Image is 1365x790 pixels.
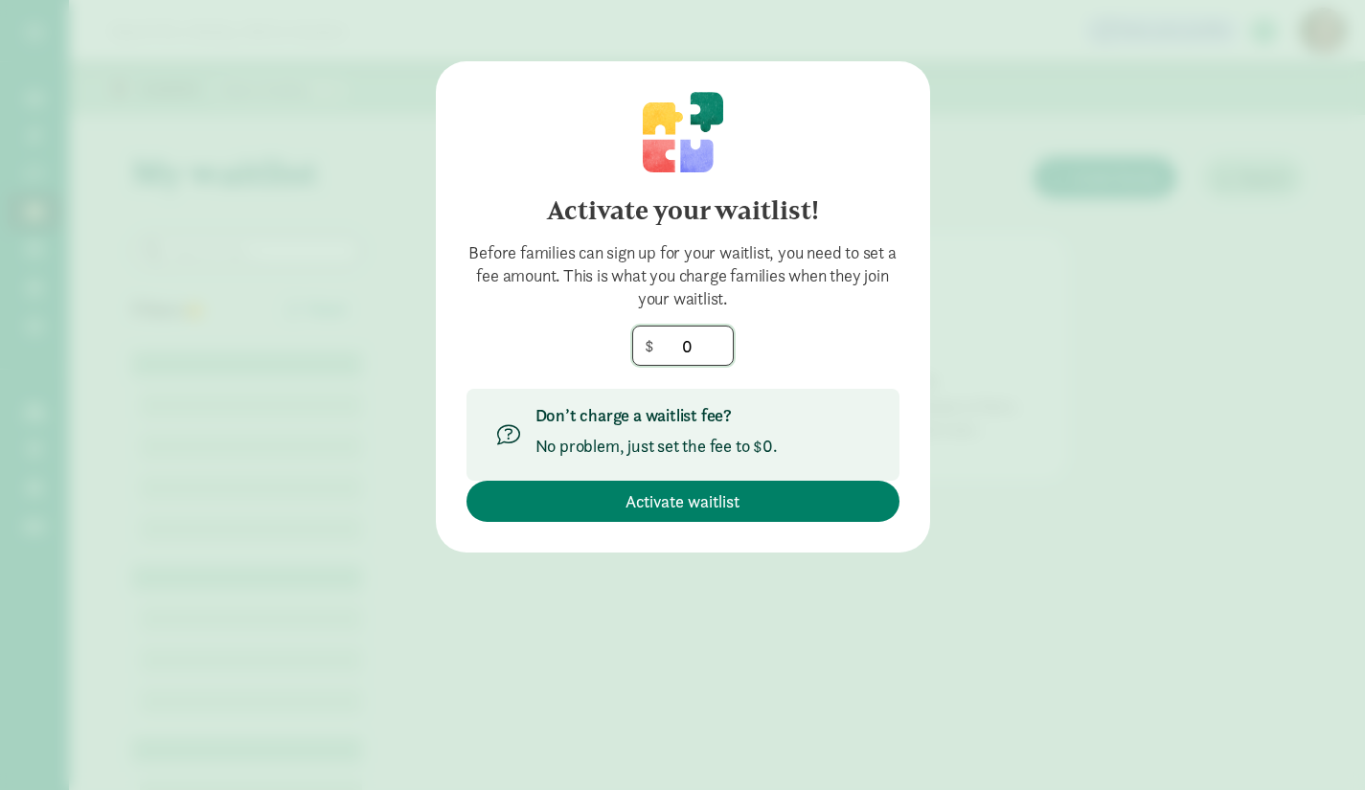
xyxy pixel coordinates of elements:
[633,327,733,365] input: 0.00
[643,92,723,172] img: illustration-puzzle.svg
[535,435,778,458] p: No problem, just set the fee to $0.
[626,488,739,514] span: Activate waitlist
[466,241,899,310] div: Before families can sign up for your waitlist, you need to set a fee amount. This is what you cha...
[1269,698,1365,790] iframe: Chat Widget
[535,404,778,427] p: Don’t charge a waitlist fee?
[466,195,899,226] h4: Activate your waitlist!
[466,481,899,522] button: Activate waitlist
